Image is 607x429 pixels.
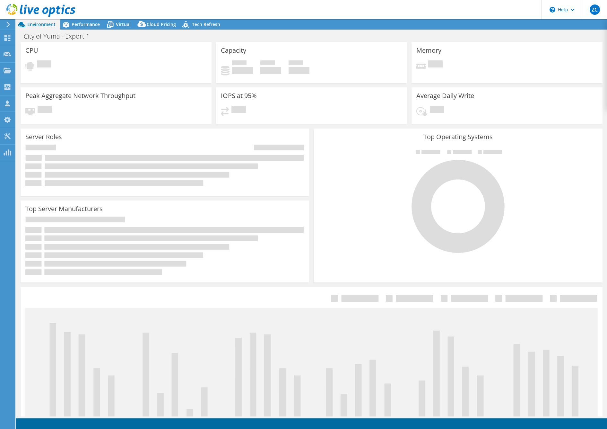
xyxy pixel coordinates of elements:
h3: Memory [416,47,441,54]
span: ZC [590,4,600,15]
h1: City of Yuma - Export 1 [21,33,100,40]
h4: 0 GiB [260,67,281,74]
h3: Peak Aggregate Network Throughput [25,92,135,99]
h3: IOPS at 95% [221,92,257,99]
span: Pending [37,60,51,69]
h3: Capacity [221,47,246,54]
span: Performance [72,21,100,27]
span: Tech Refresh [192,21,220,27]
h4: 0 GiB [289,67,309,74]
span: Pending [231,106,246,114]
h3: Top Server Manufacturers [25,205,103,212]
span: Virtual [116,21,131,27]
span: Used [232,60,247,67]
h3: Top Operating Systems [318,133,597,140]
span: Pending [38,106,52,114]
h4: 0 GiB [232,67,253,74]
span: Total [289,60,303,67]
svg: \n [550,7,555,13]
h3: CPU [25,47,38,54]
span: Free [260,60,275,67]
span: Environment [27,21,56,27]
h3: Server Roles [25,133,62,140]
span: Pending [430,106,444,114]
span: Pending [428,60,443,69]
span: Cloud Pricing [147,21,176,27]
h3: Average Daily Write [416,92,474,99]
